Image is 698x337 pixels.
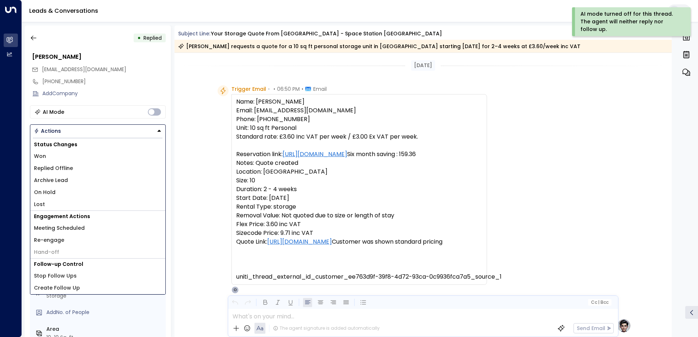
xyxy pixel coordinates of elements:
a: [URL][DOMAIN_NAME] [283,150,347,159]
span: Stop Follow Ups [34,272,77,280]
div: Your storage quote from [GEOGRAPHIC_DATA] - Space Station [GEOGRAPHIC_DATA] [211,30,442,38]
h1: Status Changes [30,139,165,150]
span: Email [313,85,327,93]
div: Button group with a nested menu [30,124,166,137]
span: | [598,300,599,305]
div: [DATE] [411,60,435,71]
div: [PERSON_NAME] [32,53,166,61]
span: • [273,85,275,93]
div: AI mode turned off for this thread. The agent will neither reply nor follow up. [580,10,681,33]
span: Create Follow Up [34,284,80,292]
span: Replied [143,34,162,42]
div: AddCompany [42,90,166,97]
h1: Engagement Actions [30,211,165,222]
div: The agent signature is added automatically [273,325,380,332]
span: On Hold [34,189,55,196]
div: AI Mode [43,108,64,116]
button: Redo [243,298,252,307]
span: [EMAIL_ADDRESS][DOMAIN_NAME] [42,66,126,73]
h1: Follow-up Control [30,259,165,270]
pre: Name: [PERSON_NAME] Email: [EMAIL_ADDRESS][DOMAIN_NAME] Phone: [PHONE_NUMBER] Unit: 10 sq ft Pers... [236,97,482,281]
img: profile-logo.png [617,318,631,333]
div: [PERSON_NAME] requests a quote for a 10 sq ft personal storage unit in [GEOGRAPHIC_DATA] starting... [178,43,580,50]
span: Re-engage [34,236,64,244]
div: • [137,31,141,44]
span: Meeting Scheduled [34,224,85,232]
a: Leads & Conversations [29,7,98,15]
span: • [268,85,270,93]
span: 06:50 PM [277,85,300,93]
span: Subject Line: [178,30,210,37]
div: Actions [34,128,61,134]
span: Won [34,152,46,160]
span: Replied Offline [34,164,73,172]
div: [PHONE_NUMBER] [42,78,166,85]
span: Archive Lead [34,177,68,184]
span: peghoyle@hotmail.com [42,66,126,73]
div: AddNo. of People [46,309,163,316]
span: Lost [34,201,45,208]
span: Trigger Email [231,85,266,93]
div: O [231,286,239,294]
span: • [302,85,303,93]
span: Cc Bcc [591,300,608,305]
button: Undo [230,298,239,307]
label: Area [46,325,163,333]
button: Cc|Bcc [588,299,611,306]
div: Storage [46,292,163,300]
span: Hand-off [34,248,59,256]
a: [URL][DOMAIN_NAME] [267,237,332,246]
button: Actions [30,124,166,137]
